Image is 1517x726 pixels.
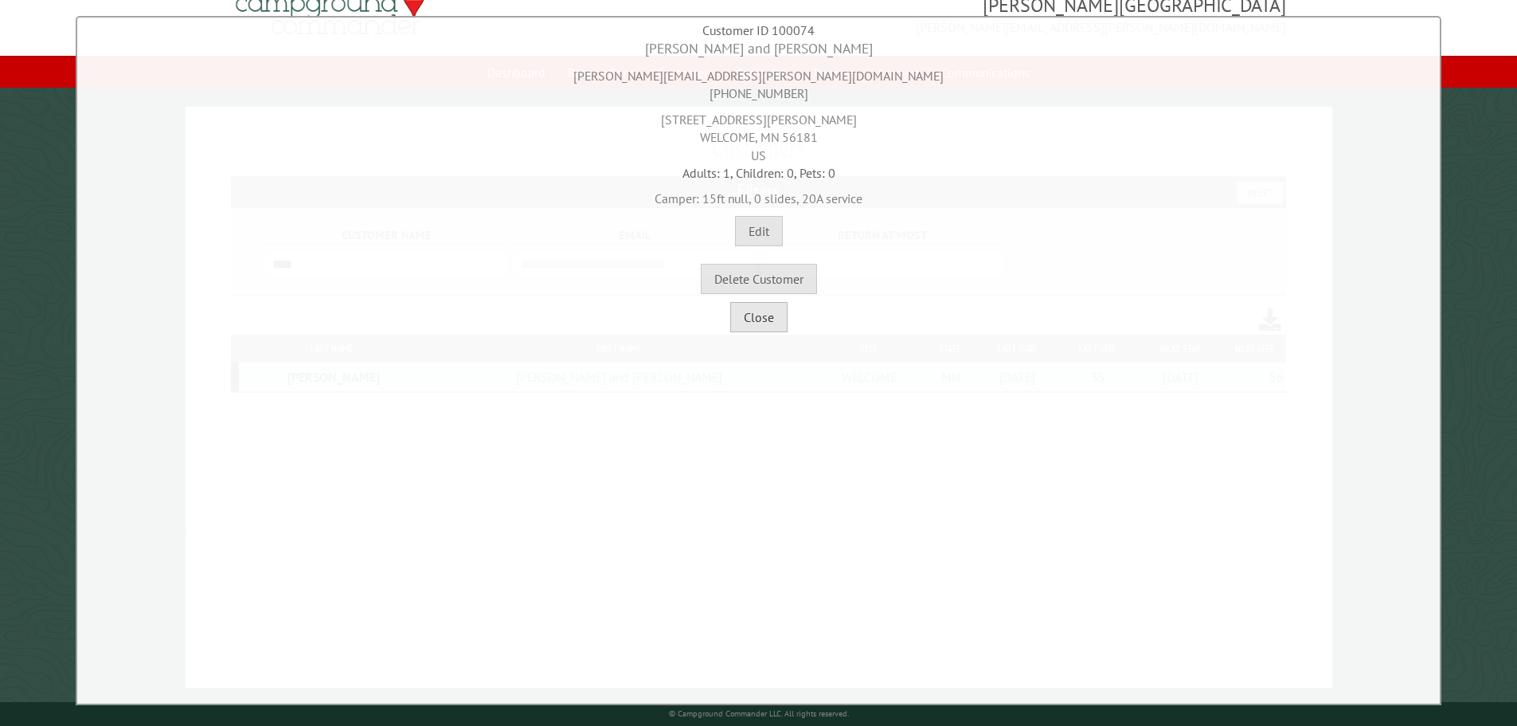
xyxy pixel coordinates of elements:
[701,264,817,294] button: Delete Customer
[669,708,849,719] small: © Campground Commander LLC. All rights reserved.
[81,39,1436,59] div: [PERSON_NAME] and [PERSON_NAME]
[81,182,1436,207] div: Camper: 15ft null, 0 slides, 20A service
[735,216,783,246] button: Edit
[730,302,788,332] button: Close
[81,59,1436,103] div: [PERSON_NAME][EMAIL_ADDRESS][PERSON_NAME][DOMAIN_NAME] [PHONE_NUMBER]
[81,103,1436,164] div: [STREET_ADDRESS][PERSON_NAME] WELCOME, MN 56181 US
[81,164,1436,182] div: Adults: 1, Children: 0, Pets: 0
[81,22,1436,39] div: Customer ID 100074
